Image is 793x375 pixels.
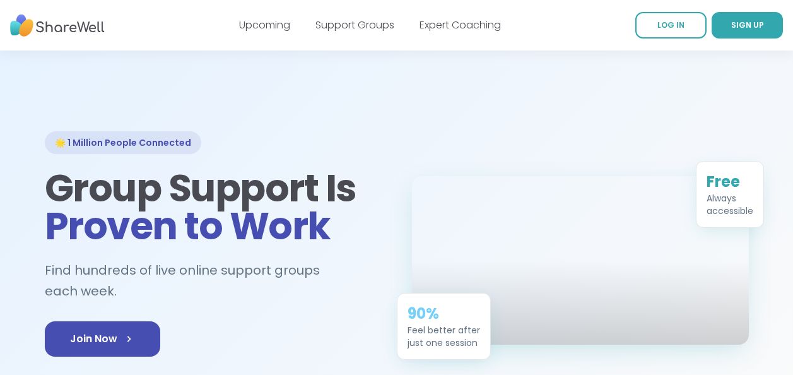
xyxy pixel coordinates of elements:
[315,18,394,32] a: Support Groups
[45,260,382,301] h2: Find hundreds of live online support groups each week.
[707,192,753,217] div: Always accessible
[45,199,331,253] span: Proven to Work
[657,20,684,30] span: LOG IN
[70,331,135,347] span: Join Now
[707,172,753,192] div: Free
[239,18,290,32] a: Upcoming
[408,304,480,324] div: 90%
[420,18,501,32] a: Expert Coaching
[635,12,707,39] a: LOG IN
[45,169,382,245] h1: Group Support Is
[731,20,764,30] span: SIGN UP
[45,321,160,357] a: Join Now
[408,324,480,349] div: Feel better after just one session
[45,131,201,154] div: 🌟 1 Million People Connected
[10,8,105,43] img: ShareWell Nav Logo
[712,12,783,39] a: SIGN UP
